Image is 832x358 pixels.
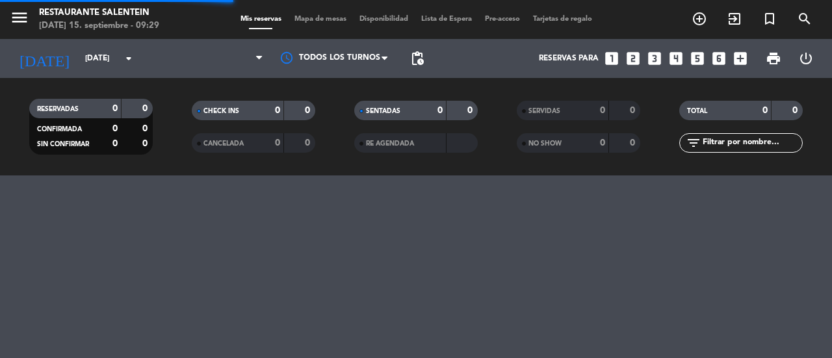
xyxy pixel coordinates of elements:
[10,8,29,27] i: menu
[39,6,159,19] div: Restaurante Salentein
[10,8,29,32] button: menu
[766,51,781,66] span: print
[600,106,605,115] strong: 0
[39,19,159,32] div: [DATE] 15. septiembre - 09:29
[701,136,802,150] input: Filtrar por nombre...
[792,106,800,115] strong: 0
[762,106,768,115] strong: 0
[686,135,701,151] i: filter_list
[366,108,400,114] span: SENTADAS
[142,139,150,148] strong: 0
[797,11,812,27] i: search
[437,106,443,115] strong: 0
[121,51,136,66] i: arrow_drop_down
[112,104,118,113] strong: 0
[288,16,353,23] span: Mapa de mesas
[710,50,727,67] i: looks_6
[10,44,79,73] i: [DATE]
[234,16,288,23] span: Mis reservas
[603,50,620,67] i: looks_one
[630,138,638,147] strong: 0
[37,141,89,147] span: SIN CONFIRMAR
[790,39,822,78] div: LOG OUT
[668,50,684,67] i: looks_4
[366,140,414,147] span: RE AGENDADA
[630,106,638,115] strong: 0
[112,139,118,148] strong: 0
[203,140,244,147] span: CANCELADA
[353,16,415,23] span: Disponibilidad
[646,50,663,67] i: looks_3
[539,54,599,63] span: Reservas para
[142,124,150,133] strong: 0
[203,108,239,114] span: CHECK INS
[692,11,707,27] i: add_circle_outline
[762,11,777,27] i: turned_in_not
[528,140,562,147] span: NO SHOW
[478,16,526,23] span: Pre-acceso
[467,106,475,115] strong: 0
[687,108,707,114] span: TOTAL
[275,138,280,147] strong: 0
[37,106,79,112] span: RESERVADAS
[142,104,150,113] strong: 0
[409,51,425,66] span: pending_actions
[305,138,313,147] strong: 0
[727,11,742,27] i: exit_to_app
[112,124,118,133] strong: 0
[37,126,82,133] span: CONFIRMADA
[528,108,560,114] span: SERVIDAS
[526,16,599,23] span: Tarjetas de regalo
[415,16,478,23] span: Lista de Espera
[732,50,749,67] i: add_box
[625,50,642,67] i: looks_two
[689,50,706,67] i: looks_5
[798,51,814,66] i: power_settings_new
[305,106,313,115] strong: 0
[275,106,280,115] strong: 0
[600,138,605,147] strong: 0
